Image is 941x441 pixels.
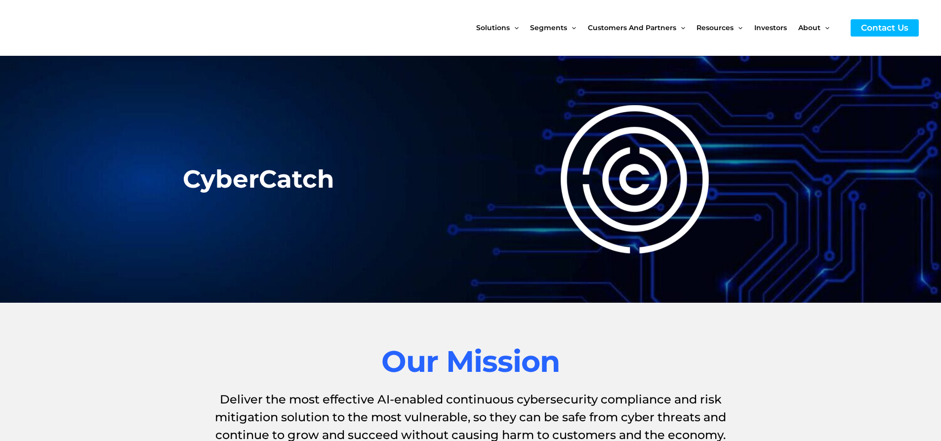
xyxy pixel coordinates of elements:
h2: Our Mission [194,342,747,381]
span: Menu Toggle [734,7,742,48]
a: Contact Us [851,19,919,37]
nav: Site Navigation: New Main Menu [476,7,841,48]
span: Menu Toggle [510,7,519,48]
span: Menu Toggle [676,7,685,48]
a: Investors [754,7,798,48]
span: Resources [696,7,734,48]
span: About [798,7,820,48]
span: Menu Toggle [820,7,829,48]
span: Menu Toggle [567,7,576,48]
h2: CyberCatch [183,167,341,192]
span: Customers and Partners [588,7,676,48]
span: Investors [754,7,787,48]
img: CyberCatch [17,7,136,48]
span: Solutions [476,7,510,48]
span: Segments [530,7,567,48]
